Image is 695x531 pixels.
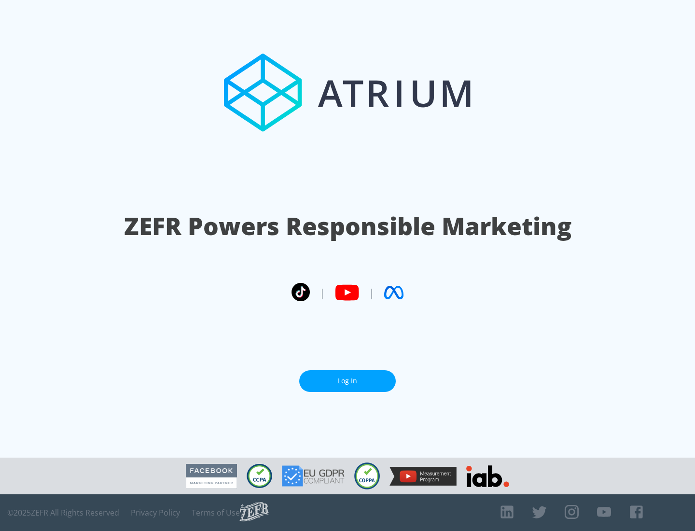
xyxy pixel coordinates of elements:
a: Terms of Use [192,508,240,517]
img: IAB [466,465,509,487]
img: COPPA Compliant [354,462,380,489]
span: © 2025 ZEFR All Rights Reserved [7,508,119,517]
span: | [320,285,325,300]
a: Log In [299,370,396,392]
img: Facebook Marketing Partner [186,464,237,489]
a: Privacy Policy [131,508,180,517]
img: GDPR Compliant [282,465,345,487]
span: | [369,285,375,300]
img: YouTube Measurement Program [389,467,457,486]
h1: ZEFR Powers Responsible Marketing [124,210,571,243]
img: CCPA Compliant [247,464,272,488]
